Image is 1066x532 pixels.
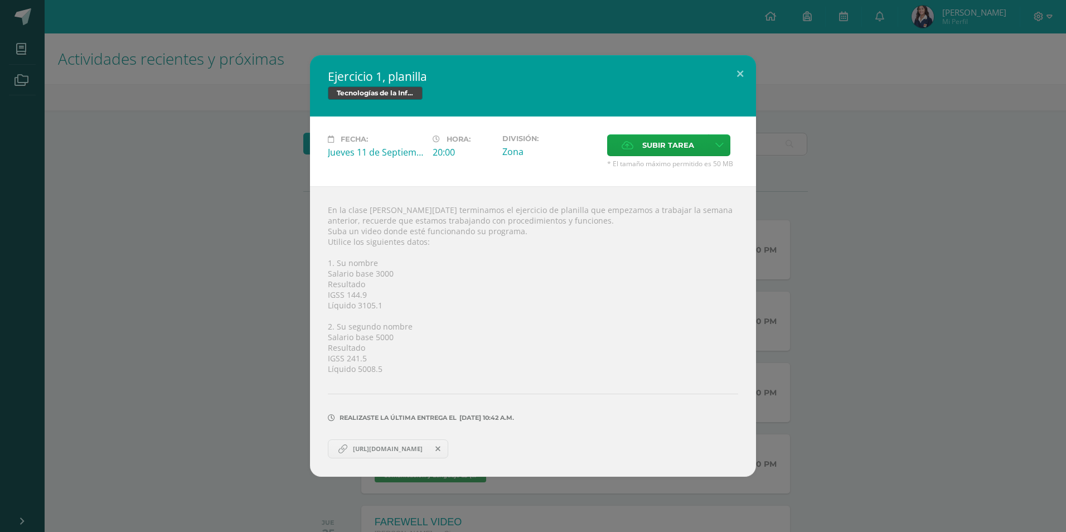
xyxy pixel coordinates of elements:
label: División: [502,134,598,143]
span: Remover entrega [429,443,448,455]
h2: Ejercicio 1, planilla [328,69,738,84]
div: 20:00 [433,146,493,158]
span: Realizaste la última entrega el [340,414,457,422]
span: Hora: [447,135,471,143]
div: Jueves 11 de Septiembre [328,146,424,158]
span: Tecnologías de la Información y la Comunicación 5 [328,86,423,100]
div: En la clase [PERSON_NAME][DATE] terminamos el ejercicio de planilla que empezamos a trabajar la s... [310,186,756,477]
span: Fecha: [341,135,368,143]
a: [URL][DOMAIN_NAME] [328,439,448,458]
button: Close (Esc) [724,55,756,93]
span: * El tamaño máximo permitido es 50 MB [607,159,738,168]
span: Subir tarea [642,135,694,156]
span: [URL][DOMAIN_NAME] [347,444,428,453]
div: Zona [502,146,598,158]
